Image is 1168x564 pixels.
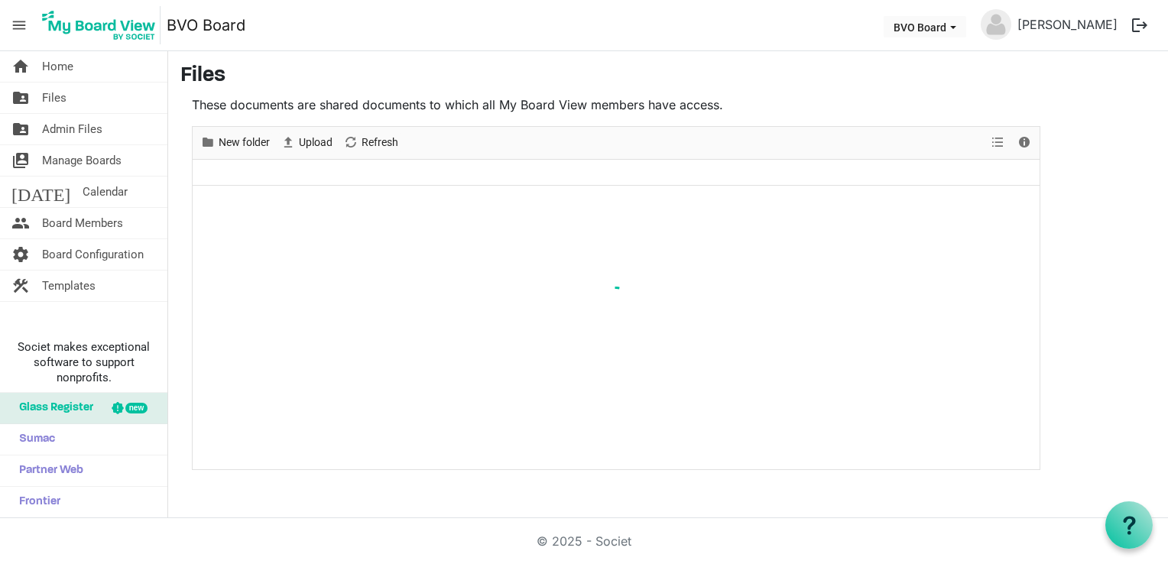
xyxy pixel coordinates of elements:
[125,403,148,413] div: new
[11,487,60,517] span: Frontier
[11,393,93,423] span: Glass Register
[192,96,1040,114] p: These documents are shared documents to which all My Board View members have access.
[537,533,631,549] a: © 2025 - Societ
[37,6,161,44] img: My Board View Logo
[11,177,70,207] span: [DATE]
[42,208,123,238] span: Board Members
[11,51,30,82] span: home
[180,63,1156,89] h3: Files
[42,83,67,113] span: Files
[42,271,96,301] span: Templates
[42,51,73,82] span: Home
[167,10,245,41] a: BVO Board
[1124,9,1156,41] button: logout
[37,6,167,44] a: My Board View Logo
[884,16,966,37] button: BVO Board dropdownbutton
[11,83,30,113] span: folder_shared
[11,424,55,455] span: Sumac
[1011,9,1124,40] a: [PERSON_NAME]
[11,114,30,144] span: folder_shared
[7,339,161,385] span: Societ makes exceptional software to support nonprofits.
[42,145,122,176] span: Manage Boards
[11,145,30,176] span: switch_account
[11,239,30,270] span: settings
[11,208,30,238] span: people
[42,114,102,144] span: Admin Files
[981,9,1011,40] img: no-profile-picture.svg
[5,11,34,40] span: menu
[11,455,83,486] span: Partner Web
[42,239,144,270] span: Board Configuration
[83,177,128,207] span: Calendar
[11,271,30,301] span: construction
